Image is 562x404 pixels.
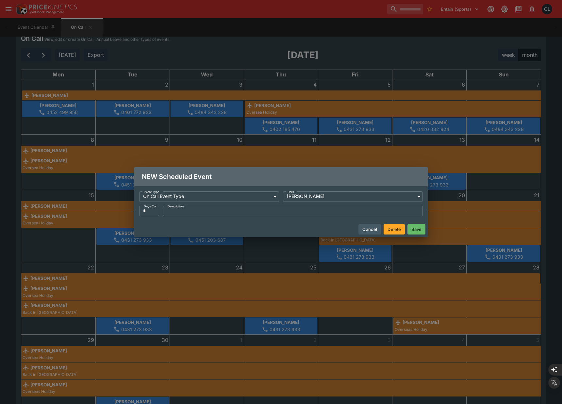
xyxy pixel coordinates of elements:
div: On Call Event Type [139,191,279,202]
button: Cancel [358,224,381,234]
div: NEW Scheduled Event [134,167,428,186]
label: Days Count [144,203,156,210]
button: Save [407,224,425,234]
label: Description [168,203,184,210]
button: Delete [384,224,405,234]
div: [PERSON_NAME] [283,191,423,202]
label: User [288,188,294,196]
label: Event Type [144,188,159,196]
